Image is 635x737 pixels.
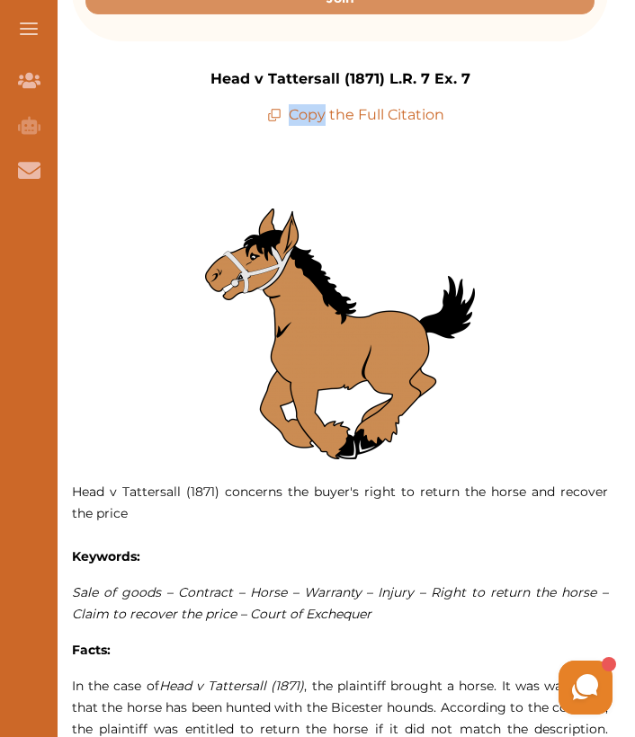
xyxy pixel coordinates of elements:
[205,209,475,459] img: horse-48389_1280-300x279.png
[72,642,111,658] strong: Facts:
[159,678,305,694] span: Head v Tattersall (1871)
[203,656,617,719] iframe: HelpCrunch
[210,68,470,90] p: Head v Tattersall (1871) L.R. 7 Ex. 7
[72,584,608,622] span: Sale of goods – Contract – Horse – Warranty – Injury – Right to return the horse – Claim to recov...
[267,104,444,126] p: Copy the Full Citation
[72,484,608,521] span: Head v Tattersall (1871) concerns the buyer's right to return the horse and recover the price
[72,548,140,564] strong: Keywords:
